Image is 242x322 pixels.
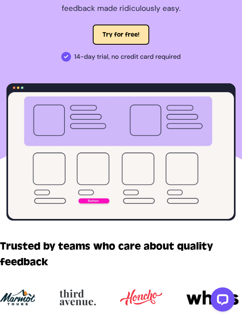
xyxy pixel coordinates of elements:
[93,25,149,45] button: Try for free!
[74,50,181,63] span: 14-day trial, no credit card required
[61,52,71,62] img: 14-day trial, no credit card required
[204,284,238,318] iframe: LiveChat chat widget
